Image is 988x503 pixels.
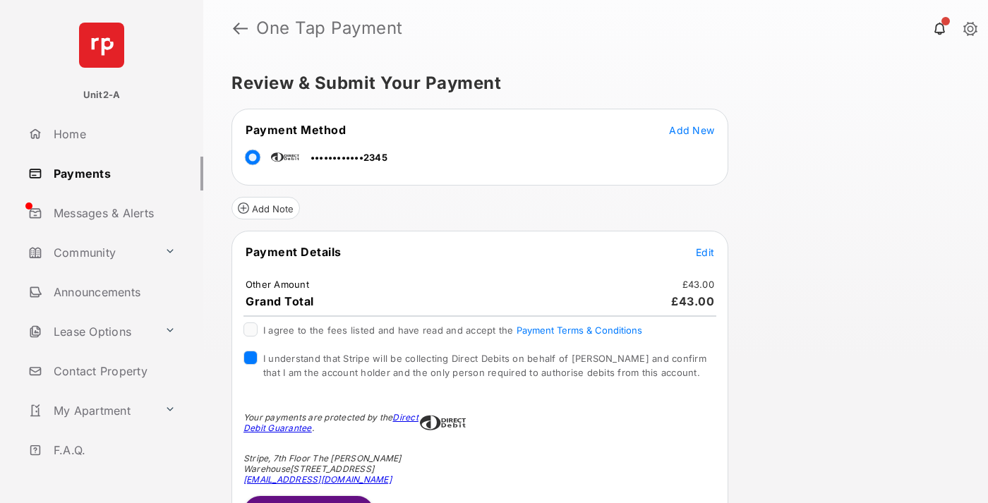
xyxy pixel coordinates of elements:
[256,20,403,37] strong: One Tap Payment
[669,124,714,136] span: Add New
[246,123,346,137] span: Payment Method
[23,394,159,428] a: My Apartment
[231,75,948,92] h5: Review & Submit Your Payment
[696,246,714,258] span: Edit
[83,88,121,102] p: Unit2-A
[245,278,310,291] td: Other Amount
[243,474,392,485] a: [EMAIL_ADDRESS][DOMAIN_NAME]
[23,236,159,269] a: Community
[243,453,420,485] div: Stripe, 7th Floor The [PERSON_NAME] Warehouse [STREET_ADDRESS]
[246,245,342,259] span: Payment Details
[263,325,642,336] span: I agree to the fees listed and have read and accept the
[246,294,314,308] span: Grand Total
[517,325,642,336] button: I agree to the fees listed and have read and accept the
[696,245,714,259] button: Edit
[243,412,418,433] a: Direct Debit Guarantee
[23,275,203,309] a: Announcements
[23,117,203,151] a: Home
[263,353,706,378] span: I understand that Stripe will be collecting Direct Debits on behalf of [PERSON_NAME] and confirm ...
[682,278,716,291] td: £43.00
[23,354,203,388] a: Contact Property
[23,196,203,230] a: Messages & Alerts
[23,157,203,190] a: Payments
[79,23,124,68] img: svg+xml;base64,PHN2ZyB4bWxucz0iaHR0cDovL3d3dy53My5vcmcvMjAwMC9zdmciIHdpZHRoPSI2NCIgaGVpZ2h0PSI2NC...
[231,197,300,219] button: Add Note
[671,294,714,308] span: £43.00
[23,315,159,349] a: Lease Options
[243,412,420,433] div: Your payments are protected by the .
[311,152,387,163] span: ••••••••••••2345
[23,433,203,467] a: F.A.Q.
[669,123,714,137] button: Add New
